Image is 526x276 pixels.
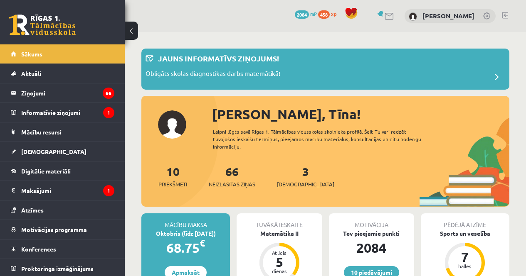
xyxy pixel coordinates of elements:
[103,185,114,196] i: 1
[21,70,41,77] span: Aktuāli
[329,238,414,258] div: 2084
[331,10,336,17] span: xp
[11,103,114,122] a: Informatīvie ziņojumi1
[421,213,509,229] div: Pēdējā atzīme
[21,83,114,103] legend: Ziņojumi
[11,220,114,239] a: Motivācijas programma
[21,245,56,253] span: Konferences
[11,161,114,181] a: Digitālie materiāli
[11,181,114,200] a: Maksājumi1
[295,10,317,17] a: 2084 mP
[212,104,509,124] div: [PERSON_NAME], Tīna!
[295,10,309,19] span: 2084
[158,164,187,188] a: 10Priekšmeti
[11,200,114,220] a: Atzīmes
[141,229,230,238] div: Oktobris (līdz [DATE])
[11,239,114,259] a: Konferences
[213,128,434,150] div: Laipni lūgts savā Rīgas 1. Tālmācības vidusskolas skolnieka profilā. Šeit Tu vari redzēt tuvojošo...
[146,69,280,81] p: Obligāts skolas diagnostikas darbs matemātikā!
[318,10,330,19] span: 458
[452,250,477,264] div: 7
[11,64,114,83] a: Aktuāli
[141,238,230,258] div: 68.75
[141,213,230,229] div: Mācību maksa
[21,167,71,175] span: Digitālie materiāli
[21,103,114,122] legend: Informatīvie ziņojumi
[200,237,205,249] span: €
[21,128,62,136] span: Mācību resursi
[21,148,86,155] span: [DEMOGRAPHIC_DATA]
[103,88,114,99] i: 66
[452,264,477,269] div: balles
[9,15,76,35] a: Rīgas 1. Tālmācības vidusskola
[21,50,42,58] span: Sākums
[209,164,255,188] a: 66Neizlasītās ziņas
[277,164,334,188] a: 3[DEMOGRAPHIC_DATA]
[103,107,114,118] i: 1
[209,180,255,188] span: Neizlasītās ziņas
[277,180,334,188] span: [DEMOGRAPHIC_DATA]
[267,255,292,269] div: 5
[409,12,417,21] img: Tīna Tauriņa
[11,44,114,64] a: Sākums
[267,250,292,255] div: Atlicis
[422,12,474,20] a: [PERSON_NAME]
[237,213,322,229] div: Tuvākā ieskaite
[310,10,317,17] span: mP
[237,229,322,238] div: Matemātika II
[158,180,187,188] span: Priekšmeti
[329,213,414,229] div: Motivācija
[318,10,341,17] a: 458 xp
[158,53,279,64] p: Jauns informatīvs ziņojums!
[11,142,114,161] a: [DEMOGRAPHIC_DATA]
[267,269,292,274] div: dienas
[21,206,44,214] span: Atzīmes
[21,265,94,272] span: Proktoringa izmēģinājums
[146,53,505,85] a: Jauns informatīvs ziņojums! Obligāts skolas diagnostikas darbs matemātikā!
[21,226,87,233] span: Motivācijas programma
[421,229,509,238] div: Sports un veselība
[21,181,114,200] legend: Maksājumi
[11,83,114,103] a: Ziņojumi66
[11,122,114,142] a: Mācību resursi
[329,229,414,238] div: Tev pieejamie punkti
